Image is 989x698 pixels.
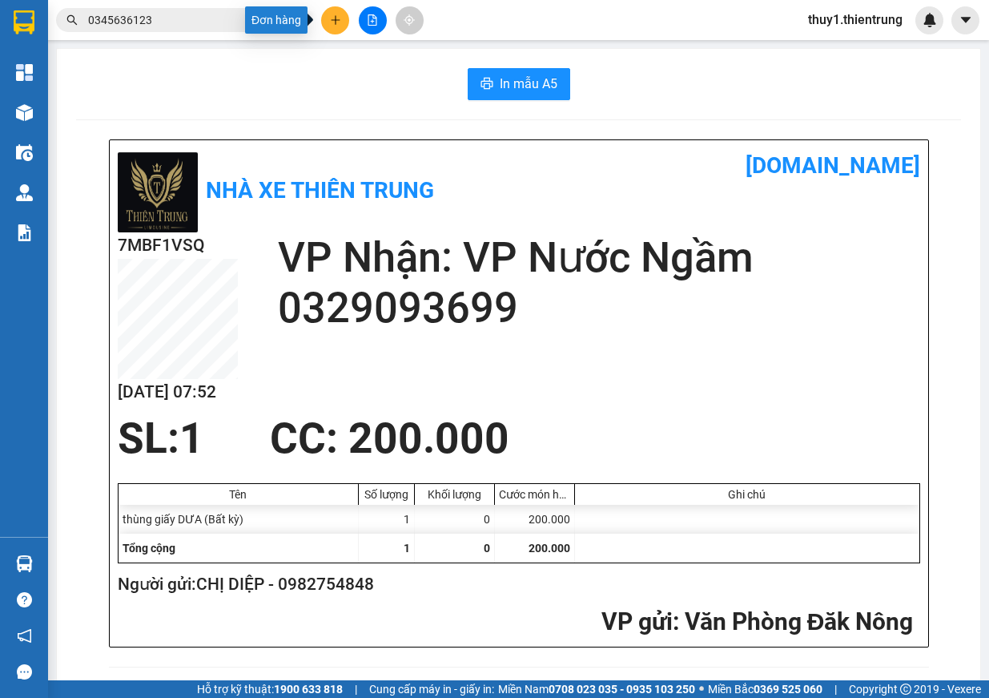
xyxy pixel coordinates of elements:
[369,680,494,698] span: Cung cấp máy in - giấy in:
[359,505,415,534] div: 1
[118,152,198,232] img: logo.jpg
[359,6,387,34] button: file-add
[498,680,695,698] span: Miền Nam
[367,14,378,26] span: file-add
[179,414,204,463] span: 1
[495,505,575,534] div: 200.000
[16,555,33,572] img: warehouse-icon
[278,232,920,283] h2: VP Nhận: VP Nước Ngầm
[16,144,33,161] img: warehouse-icon
[17,592,32,607] span: question-circle
[88,11,277,29] input: Tìm tên, số ĐT hoặc mã đơn
[123,488,354,501] div: Tên
[363,488,410,501] div: Số lượng
[795,10,915,30] span: thuy1.thientrung
[206,177,434,204] b: Nhà xe Thiên Trung
[123,542,175,555] span: Tổng cộng
[260,414,519,462] div: CC : 200.000
[396,6,424,34] button: aim
[754,683,822,696] strong: 0369 525 060
[484,542,490,555] span: 0
[529,542,570,555] span: 200.000
[330,14,341,26] span: plus
[14,10,34,34] img: logo-vxr
[16,64,33,81] img: dashboard-icon
[900,684,911,695] span: copyright
[119,505,359,534] div: thùng giấy DƯA (Bất kỳ)
[118,571,914,598] h2: Người gửi: CHỊ DIỆP - 0982754848
[746,152,920,179] b: [DOMAIN_NAME]
[699,686,704,692] span: ⚪️
[404,14,415,26] span: aim
[419,488,490,501] div: Khối lượng
[404,542,410,555] span: 1
[245,6,308,34] div: Đơn hàng
[579,488,915,501] div: Ghi chú
[500,74,557,94] span: In mẫu A5
[923,13,937,27] img: icon-new-feature
[959,13,973,27] span: caret-down
[16,104,33,121] img: warehouse-icon
[118,232,238,259] h2: 7MBF1VSQ
[601,607,673,635] span: VP gửi
[16,184,33,201] img: warehouse-icon
[278,283,920,333] h2: 0329093699
[118,379,238,405] h2: [DATE] 07:52
[708,680,822,698] span: Miền Bắc
[951,6,979,34] button: caret-down
[17,664,32,680] span: message
[499,488,570,501] div: Cước món hàng
[274,683,343,696] strong: 1900 633 818
[17,628,32,644] span: notification
[16,224,33,241] img: solution-icon
[549,683,695,696] strong: 0708 023 035 - 0935 103 250
[415,505,495,534] div: 0
[355,680,357,698] span: |
[197,680,343,698] span: Hỗ trợ kỹ thuật:
[480,77,493,92] span: printer
[118,606,914,639] h2: : Văn Phòng Đăk Nông
[118,414,179,463] span: SL:
[468,68,570,100] button: printerIn mẫu A5
[66,14,78,26] span: search
[321,6,349,34] button: plus
[834,680,837,698] span: |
